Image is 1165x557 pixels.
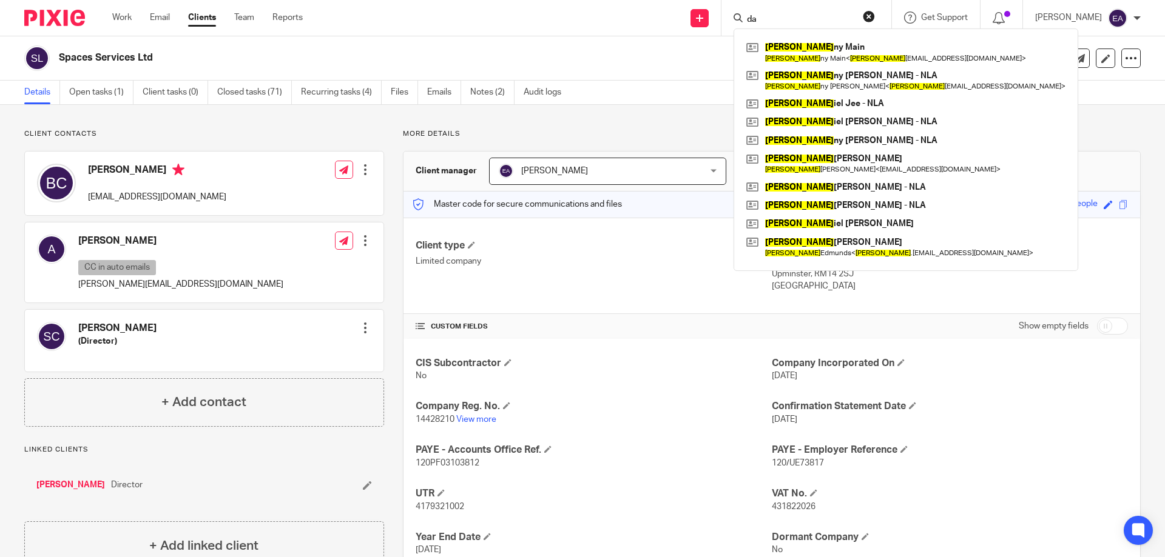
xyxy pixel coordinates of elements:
[37,235,66,264] img: svg%3E
[1035,12,1102,24] p: [PERSON_NAME]
[36,479,105,491] a: [PERSON_NAME]
[272,12,303,24] a: Reports
[416,545,441,554] span: [DATE]
[416,487,772,500] h4: UTR
[150,12,170,24] a: Email
[416,415,454,424] span: 14428210
[524,81,570,104] a: Audit logs
[88,191,226,203] p: [EMAIL_ADDRESS][DOMAIN_NAME]
[1019,320,1089,332] label: Show empty fields
[427,81,461,104] a: Emails
[78,235,283,247] h4: [PERSON_NAME]
[772,400,1128,413] h4: Confirmation Statement Date
[301,81,382,104] a: Recurring tasks (4)
[149,536,258,555] h4: + Add linked client
[143,81,208,104] a: Client tasks (0)
[416,255,772,267] p: Limited company
[234,12,254,24] a: Team
[24,129,384,139] p: Client contacts
[772,487,1128,500] h4: VAT No.
[772,372,797,380] span: [DATE]
[416,165,477,177] h3: Client manager
[772,531,1128,544] h4: Dormant Company
[112,12,132,24] a: Work
[772,444,1128,456] h4: PAYE - Employer Reference
[172,164,184,176] i: Primary
[416,502,464,511] span: 4179321002
[772,545,783,554] span: No
[88,164,226,179] h4: [PERSON_NAME]
[413,198,622,210] p: Master code for secure communications and files
[416,444,772,456] h4: PAYE - Accounts Office Ref.
[24,445,384,455] p: Linked clients
[416,531,772,544] h4: Year End Date
[59,52,792,64] h2: Spaces Services Ltd
[470,81,515,104] a: Notes (2)
[24,45,50,71] img: svg%3E
[772,415,797,424] span: [DATE]
[78,335,157,347] h5: (Director)
[921,13,968,22] span: Get Support
[772,502,815,511] span: 431822026
[416,322,772,332] h4: CUSTOM FIELDS
[188,12,216,24] a: Clients
[78,260,156,275] p: CC in auto emails
[499,164,513,178] img: svg%3E
[746,15,855,25] input: Search
[111,479,143,491] span: Director
[416,400,772,413] h4: Company Reg. No.
[69,81,133,104] a: Open tasks (1)
[772,357,1128,370] h4: Company Incorporated On
[416,357,772,370] h4: CIS Subcontractor
[37,322,66,351] img: svg%3E
[161,393,246,412] h4: + Add contact
[772,280,1128,292] p: [GEOGRAPHIC_DATA]
[1108,8,1127,28] img: svg%3E
[391,81,418,104] a: Files
[78,322,157,335] h4: [PERSON_NAME]
[416,459,479,467] span: 120PF03103812
[456,415,496,424] a: View more
[24,81,60,104] a: Details
[37,164,76,202] img: svg%3E
[217,81,292,104] a: Closed tasks (71)
[521,167,588,175] span: [PERSON_NAME]
[403,129,1141,139] p: More details
[863,10,875,22] button: Clear
[78,278,283,290] p: [PERSON_NAME][EMAIL_ADDRESS][DOMAIN_NAME]
[416,239,772,252] h4: Client type
[772,268,1128,280] p: Upminster, RM14 2SJ
[416,372,427,380] span: No
[24,10,85,26] img: Pixie
[772,459,824,467] span: 120/UE73817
